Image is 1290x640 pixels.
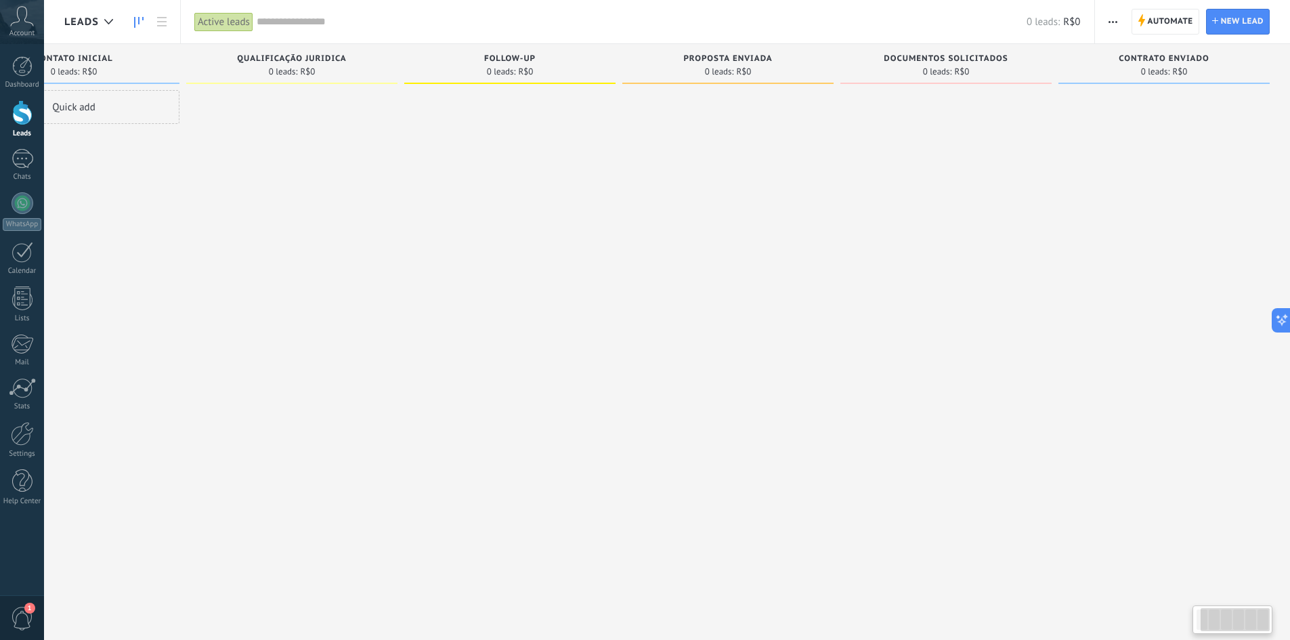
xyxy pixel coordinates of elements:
div: WhatsApp [3,218,41,231]
a: List [150,9,173,35]
button: More [1103,9,1123,35]
span: 0 leads: [923,68,952,76]
div: QUALIFICAÇÃO JURIDICA [193,54,391,66]
span: FOLLOW-UP [484,54,536,64]
a: Leads [127,9,150,35]
span: PROPOSTA ENVIADA [683,54,772,64]
a: Automate [1132,9,1199,35]
div: PROPOSTA ENVIADA [629,54,827,66]
span: Account [9,29,35,38]
span: 0 leads: [51,68,80,76]
div: Leads [3,129,42,138]
div: Lists [3,314,42,323]
span: R$0 [1172,68,1187,76]
span: New lead [1221,9,1264,34]
span: R$0 [300,68,315,76]
span: 0 leads: [705,68,734,76]
div: Settings [3,450,42,458]
span: Automate [1148,9,1193,34]
span: R$0 [518,68,533,76]
span: R$0 [82,68,97,76]
span: DOCUMENTOS SOLICITADOS [884,54,1008,64]
span: R$0 [1063,16,1080,28]
div: Active leads [194,12,253,32]
span: Leads [64,16,99,28]
span: 0 leads: [1141,68,1170,76]
div: Calendar [3,267,42,276]
span: R$0 [736,68,751,76]
div: Chats [3,173,42,182]
div: DOCUMENTOS SOLICITADOS [847,54,1045,66]
div: Stats [3,402,42,411]
a: New lead [1206,9,1270,35]
div: Mail [3,358,42,367]
span: 1 [24,603,35,614]
div: CONTRATO ENVIADO [1065,54,1263,66]
div: Help Center [3,497,42,506]
span: 0 leads: [487,68,516,76]
span: CONTRATO ENVIADO [1119,54,1209,64]
div: FOLLOW-UP [411,54,609,66]
span: 0 leads: [269,68,298,76]
span: 0 leads: [1027,16,1060,28]
span: QUALIFICAÇÃO JURIDICA [237,54,346,64]
span: R$0 [954,68,969,76]
div: Dashboard [3,81,42,89]
span: CONTATO INICIAL [35,54,112,64]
